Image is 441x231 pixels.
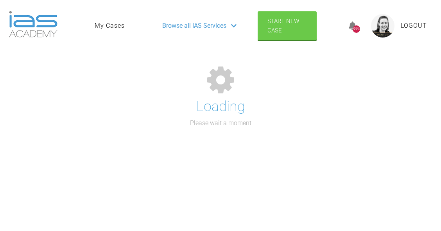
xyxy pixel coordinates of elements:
[9,11,57,38] img: logo-light.3e3ef733.png
[371,14,394,38] img: profile.png
[258,11,317,40] a: Start New Case
[401,21,427,31] a: Logout
[267,18,299,34] span: Start New Case
[190,118,251,128] p: Please wait a moment
[196,95,245,118] h1: Loading
[353,25,360,33] div: 8362
[95,21,125,31] a: My Cases
[162,21,226,31] span: Browse all IAS Services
